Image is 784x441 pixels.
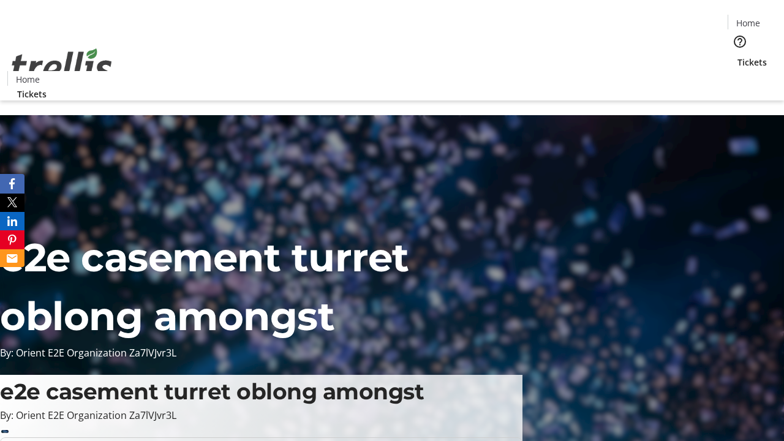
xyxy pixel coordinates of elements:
span: Tickets [17,88,47,100]
button: Cart [728,69,752,93]
span: Home [736,17,760,29]
button: Help [728,29,752,54]
img: Orient E2E Organization Za7lVJvr3L's Logo [7,35,116,96]
span: Home [16,73,40,86]
a: Tickets [7,88,56,100]
span: Tickets [737,56,767,69]
a: Home [8,73,47,86]
a: Tickets [728,56,777,69]
a: Home [728,17,767,29]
